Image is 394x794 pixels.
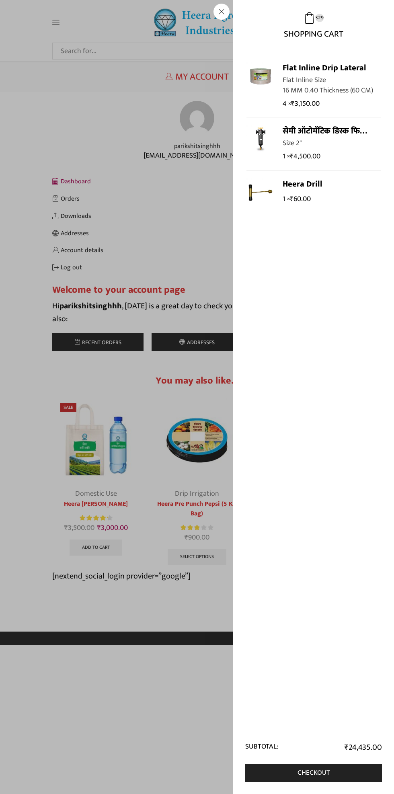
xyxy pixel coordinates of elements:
span: ₹ [291,98,295,110]
span: ₹ [290,150,293,162]
bdi: 3,150.00 [291,98,320,110]
img: Semi Auto Matic Disc Filter [246,125,275,154]
a: सेमी ऑटोमॅॅटिक डिस्क फिल्टर [283,125,371,137]
bdi: 60.00 [290,193,311,205]
p: 16 MM 0.40 Thickness (60 CM) [283,87,373,94]
p: 2" [296,140,302,147]
dt: Size [283,138,294,149]
span: Shopping Cart [284,24,343,39]
a: Heera Drill [283,178,371,190]
span: ₹ [290,193,293,205]
span: 1 × [283,152,320,162]
bdi: 4,500.00 [290,150,320,162]
img: Flat Inline Drip Lateral [246,62,275,90]
a: 329 Shopping Cart [245,12,382,38]
span: 4 × [283,99,320,109]
span: 329 [316,14,324,22]
a: Flat Inline Drip Lateral [283,62,371,74]
img: Heera Drill [246,178,275,207]
dt: Flat Inline Size [283,75,326,86]
span: 1 × [283,194,311,205]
